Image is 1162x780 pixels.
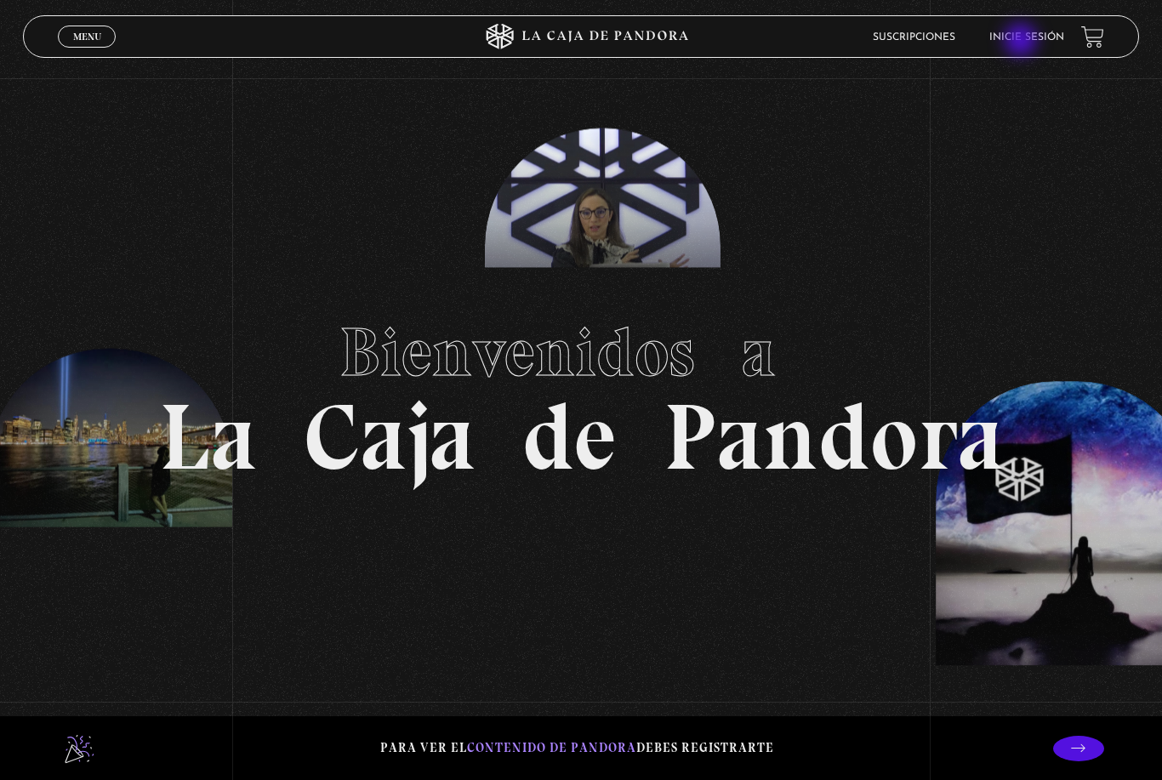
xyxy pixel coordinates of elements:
[467,740,636,755] span: contenido de Pandora
[159,297,1004,484] h1: La Caja de Pandora
[67,46,107,58] span: Cerrar
[873,32,955,43] a: Suscripciones
[339,311,823,393] span: Bienvenidos a
[380,737,774,760] p: Para ver el debes registrarte
[1081,26,1104,48] a: View your shopping cart
[989,32,1064,43] a: Inicie sesión
[73,31,101,42] span: Menu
